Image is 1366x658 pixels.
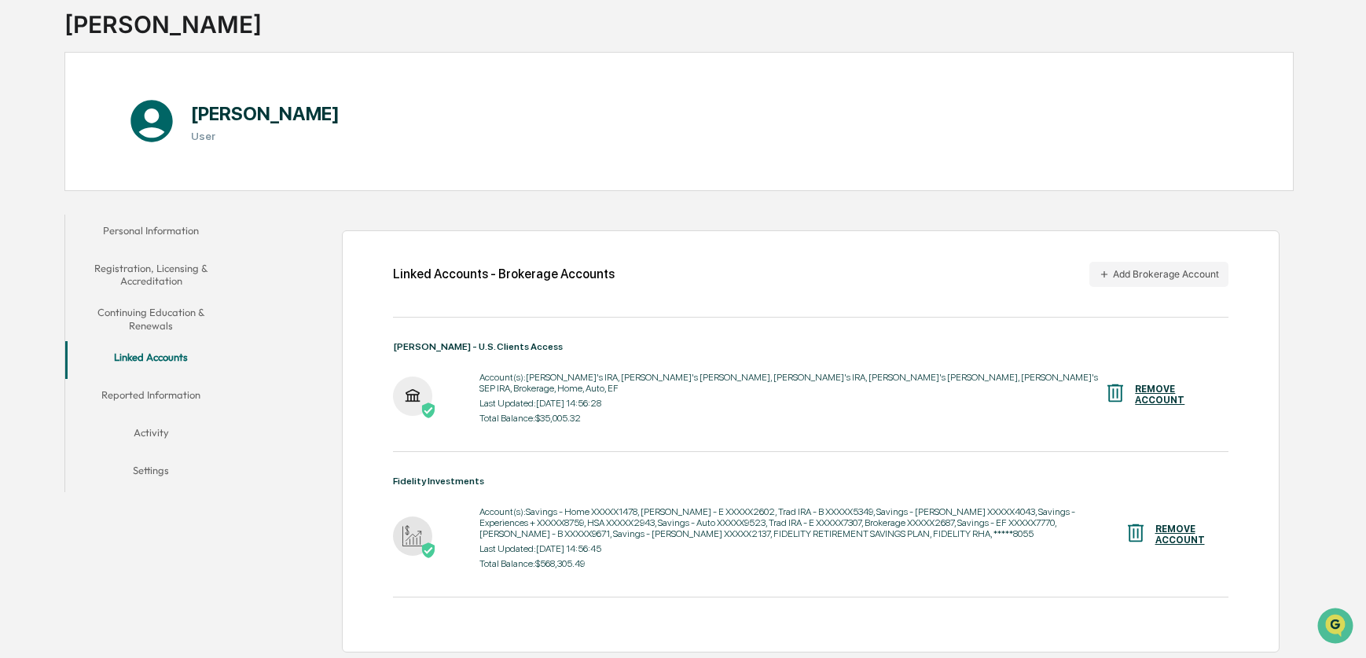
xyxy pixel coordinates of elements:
[53,136,199,149] div: We're available if you need us!
[9,192,108,220] a: 🖐️Preclearance
[111,266,190,278] a: Powered byPylon
[479,543,1123,554] div: Last Updated: [DATE] 14:56:45
[1155,524,1205,546] div: REMOVE ACCOUNT
[191,102,340,125] h1: [PERSON_NAME]
[479,398,1103,409] div: Last Updated: [DATE] 14:56:28
[393,377,432,416] img: Edward Jones - U.S. Clients Access - Active
[53,120,258,136] div: Start new chat
[65,252,237,297] button: Registration, Licensing & Accreditation
[108,192,201,220] a: 🗄️Attestations
[1135,384,1204,406] div: REMOVE ACCOUNT
[1124,521,1148,545] img: REMOVE ACCOUNT
[65,296,237,341] button: Continuing Education & Renewals
[393,476,1228,487] div: Fidelity Investments
[16,33,286,58] p: How can we help?
[479,506,1123,539] div: Account(s): Savings - Home XXXXX1478, [PERSON_NAME] - E XXXXX2602, Trad IRA - B XXXXX5349, Saving...
[267,125,286,144] button: Start new chat
[1316,606,1358,649] iframe: Open customer support
[130,198,195,214] span: Attestations
[420,542,436,558] img: Active
[393,516,432,556] img: Fidelity Investments - Active
[31,228,99,244] span: Data Lookup
[16,230,28,242] div: 🔎
[393,341,1228,352] div: [PERSON_NAME] - U.S. Clients Access
[65,379,237,417] button: Reported Information
[191,130,340,142] h3: User
[9,222,105,250] a: 🔎Data Lookup
[156,267,190,278] span: Pylon
[393,267,615,281] div: Linked Accounts - Brokerage Accounts
[65,454,237,492] button: Settings
[114,200,127,212] div: 🗄️
[16,200,28,212] div: 🖐️
[65,341,237,379] button: Linked Accounts
[65,215,237,252] button: Personal Information
[479,413,1103,424] div: Total Balance: $35,005.32
[16,120,44,149] img: 1746055101610-c473b297-6a78-478c-a979-82029cc54cd1
[1103,381,1127,405] img: REMOVE ACCOUNT
[1089,262,1228,287] button: Add Brokerage Account
[420,403,436,418] img: Active
[479,558,1123,569] div: Total Balance: $568,305.49
[65,215,237,492] div: secondary tabs example
[65,417,237,454] button: Activity
[479,372,1103,394] div: Account(s): [PERSON_NAME]'s IRA, [PERSON_NAME]'s [PERSON_NAME], [PERSON_NAME]'s IRA, [PERSON_NAME...
[31,198,101,214] span: Preclearance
